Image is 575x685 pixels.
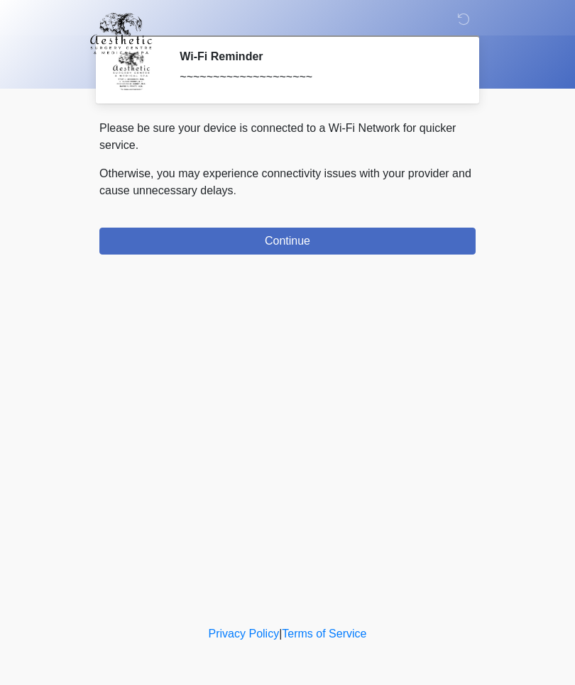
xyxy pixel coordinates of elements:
[99,165,476,199] p: Otherwise, you may experience connectivity issues with your provider and cause unnecessary delays
[110,50,153,92] img: Agent Avatar
[85,11,157,56] img: Aesthetic Surgery Centre, PLLC Logo
[209,628,280,640] a: Privacy Policy
[282,628,366,640] a: Terms of Service
[99,228,476,255] button: Continue
[180,69,454,86] div: ~~~~~~~~~~~~~~~~~~~~
[99,120,476,154] p: Please be sure your device is connected to a Wi-Fi Network for quicker service.
[279,628,282,640] a: |
[234,184,236,196] span: .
